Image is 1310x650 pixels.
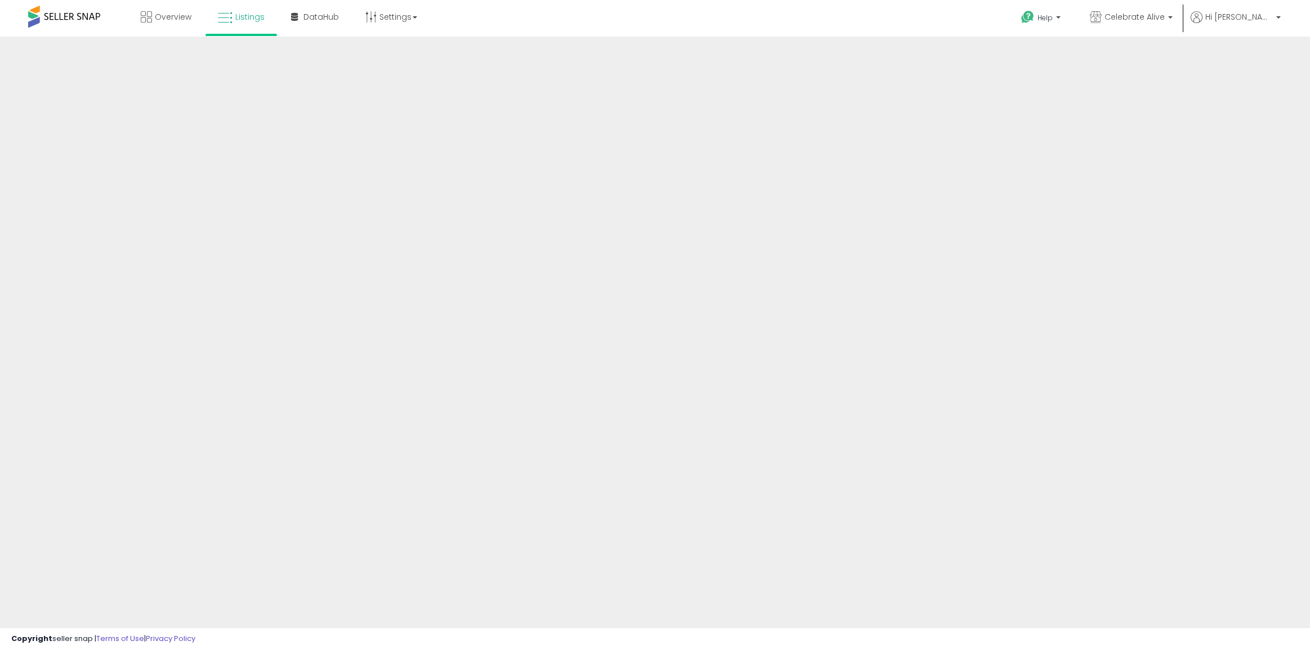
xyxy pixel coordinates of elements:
[303,11,339,23] span: DataHub
[1191,11,1281,37] a: Hi [PERSON_NAME]
[1038,13,1053,23] span: Help
[1021,10,1035,24] i: Get Help
[1012,2,1072,37] a: Help
[155,11,191,23] span: Overview
[235,11,265,23] span: Listings
[1105,11,1165,23] span: Celebrate Alive
[1205,11,1273,23] span: Hi [PERSON_NAME]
